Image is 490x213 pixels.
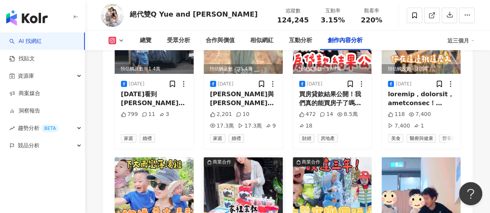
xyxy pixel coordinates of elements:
span: 3.15% [321,16,345,24]
div: 相似網紅 [250,36,273,45]
div: 創作內容分析 [328,36,363,45]
div: 18 [299,122,313,130]
div: 近三個月 [447,34,475,47]
div: 17.3萬 [238,122,262,130]
div: 受眾分析 [167,36,190,45]
span: 家庭 [121,134,136,143]
div: 7,400 [388,122,410,130]
div: 2,201 [210,111,232,118]
div: 3 [159,111,169,118]
span: 資源庫 [18,67,34,85]
a: 商案媒合 [9,90,40,97]
div: 799 [121,111,138,118]
div: 472 [299,111,316,118]
span: 220% [361,16,382,24]
div: loremip，dolorsit，ametconsec！ adipiscingelitseddoeiusm！ temporin，utlabore， etdolorem，aliquaen😭 adm... [388,90,454,107]
span: 婚禮 [229,134,244,143]
div: 買房貸款結果公開！我們真的能買房子了嗎？ 送件兩家的結果是...｜絕代雙Q影片分享是我們的個人經驗，僅供參考， 實際貸款成數、利率需看個人條件，銀行規定 #買房 #貸款 #房貸 #限貸令 [299,90,366,107]
div: 14 [320,111,333,118]
span: 124,245 [277,16,309,24]
div: 118 [388,111,405,118]
div: 預估觸及數：17.7萬 [293,64,372,74]
div: [DATE] [129,81,144,87]
a: 找貼文 [9,55,35,63]
div: 觀看率 [357,7,386,15]
div: 預估觸及數：35.4萬 [204,64,283,74]
div: 互動率 [318,7,347,15]
div: 商業合作 [213,158,231,166]
span: 房地產 [318,134,338,143]
iframe: Help Scout Beacon - Open [459,182,482,205]
div: 預估觸及數：1.4萬 [115,64,194,74]
div: 7,400 [409,111,431,118]
div: 8.5萬 [337,111,358,118]
div: 10 [236,111,249,118]
div: 11 [142,111,155,118]
img: logo [6,10,48,26]
div: 合作與價值 [206,36,235,45]
span: 家庭 [210,134,225,143]
a: 洞察報告 [9,107,40,115]
span: 趨勢分析 [18,119,59,137]
img: KOL Avatar [101,4,124,27]
span: rise [9,126,15,131]
div: 1 [414,122,424,130]
div: 17.3萬 [210,122,234,130]
div: [DATE] [218,81,234,87]
span: 財經 [299,134,315,143]
div: 總覽 [140,36,151,45]
div: [DATE]看到[PERSON_NAME]帶[PERSON_NAME]商的畫面 真的太可愛了🥰 我們買房子的事， 我爸爸是等我影片上線 最後一個才知道的人 他總是很容易為小孩擔心 我原本以為他會... [121,90,187,107]
span: 營養與保健 [439,134,468,143]
div: 預估觸及數：2.3萬 [382,64,461,74]
div: 追蹤數 [277,7,309,15]
span: 醫療與健康 [406,134,436,143]
div: BETA [41,124,59,132]
span: 美食 [388,134,403,143]
div: [DATE] [307,81,323,87]
div: 互動分析 [289,36,312,45]
span: 競品分析 [18,137,40,154]
div: 9 [266,122,276,130]
div: 商業合作 [302,158,320,166]
div: 絕代雙Q Yue and [PERSON_NAME] [130,9,258,19]
span: 婚禮 [139,134,155,143]
a: searchAI 找網紅 [9,37,42,45]
div: [DATE] [395,81,411,87]
div: [PERSON_NAME]與[PERSON_NAME]的十週年婚禮 竟然Dress code大家都要變身 不想穿戲服就找了一套美美的小禮服 充當變身版小精靈🧚🤣 十週年的婚禮真的很感人欸 [DA... [210,90,277,107]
